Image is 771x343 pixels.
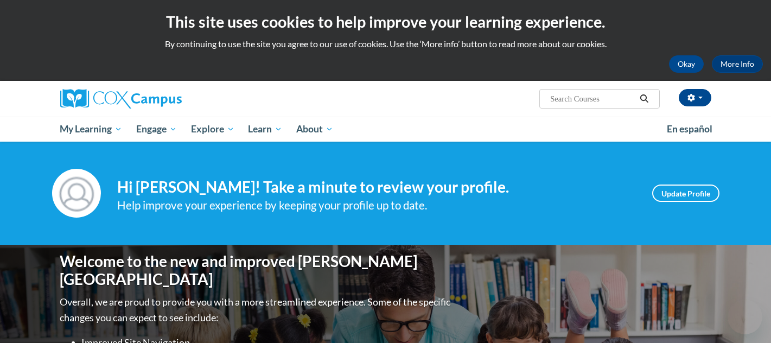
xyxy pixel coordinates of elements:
[289,117,340,142] a: About
[117,178,636,196] h4: Hi [PERSON_NAME]! Take a minute to review your profile.
[60,294,454,326] p: Overall, we are proud to provide you with a more streamlined experience. Some of the specific cha...
[241,117,289,142] a: Learn
[549,92,636,105] input: Search Courses
[712,55,763,73] a: More Info
[8,11,763,33] h2: This site uses cookies to help improve your learning experience.
[129,117,184,142] a: Engage
[184,117,241,142] a: Explore
[667,123,712,135] span: En español
[44,117,728,142] div: Main menu
[60,89,182,109] img: Cox Campus
[652,185,719,202] a: Update Profile
[60,252,454,289] h1: Welcome to the new and improved [PERSON_NAME][GEOGRAPHIC_DATA]
[669,55,704,73] button: Okay
[728,300,762,334] iframe: Button to launch messaging window
[296,123,333,136] span: About
[248,123,282,136] span: Learn
[136,123,177,136] span: Engage
[8,38,763,50] p: By continuing to use the site you agree to our use of cookies. Use the ‘More info’ button to read...
[53,117,130,142] a: My Learning
[191,123,234,136] span: Explore
[679,89,711,106] button: Account Settings
[60,89,266,109] a: Cox Campus
[52,169,101,218] img: Profile Image
[117,196,636,214] div: Help improve your experience by keeping your profile up to date.
[660,118,719,141] a: En español
[636,92,652,105] button: Search
[60,123,122,136] span: My Learning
